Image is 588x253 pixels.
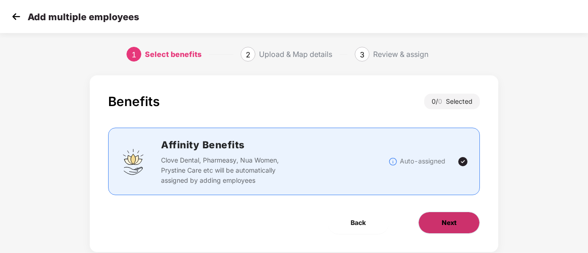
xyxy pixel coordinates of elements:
[161,155,297,186] p: Clove Dental, Pharmeasy, Nua Women, Prystine Care etc will be automatically assigned by adding em...
[373,47,428,62] div: Review & assign
[259,47,332,62] div: Upload & Map details
[246,50,250,59] span: 2
[9,10,23,23] img: svg+xml;base64,PHN2ZyB4bWxucz0iaHR0cDovL3d3dy53My5vcmcvMjAwMC9zdmciIHdpZHRoPSIzMCIgaGVpZ2h0PSIzMC...
[328,212,389,234] button: Back
[108,94,160,109] div: Benefits
[424,94,480,109] div: 0 / Selected
[120,148,147,175] img: svg+xml;base64,PHN2ZyBpZD0iQWZmaW5pdHlfQmVuZWZpdHMiIGRhdGEtbmFtZT0iQWZmaW5pdHkgQmVuZWZpdHMiIHhtbG...
[161,137,388,152] h2: Affinity Benefits
[360,50,364,59] span: 3
[438,97,446,105] span: 0
[400,156,445,166] p: Auto-assigned
[351,218,366,228] span: Back
[132,50,136,59] span: 1
[457,156,468,167] img: svg+xml;base64,PHN2ZyBpZD0iVGljay0yNHgyNCIgeG1sbnM9Imh0dHA6Ly93d3cudzMub3JnLzIwMDAvc3ZnIiB3aWR0aD...
[388,157,398,166] img: svg+xml;base64,PHN2ZyBpZD0iSW5mb18tXzMyeDMyIiBkYXRhLW5hbWU9IkluZm8gLSAzMngzMiIgeG1sbnM9Imh0dHA6Ly...
[28,11,139,22] p: Add multiple employees
[442,218,456,228] span: Next
[418,212,480,234] button: Next
[145,47,202,62] div: Select benefits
